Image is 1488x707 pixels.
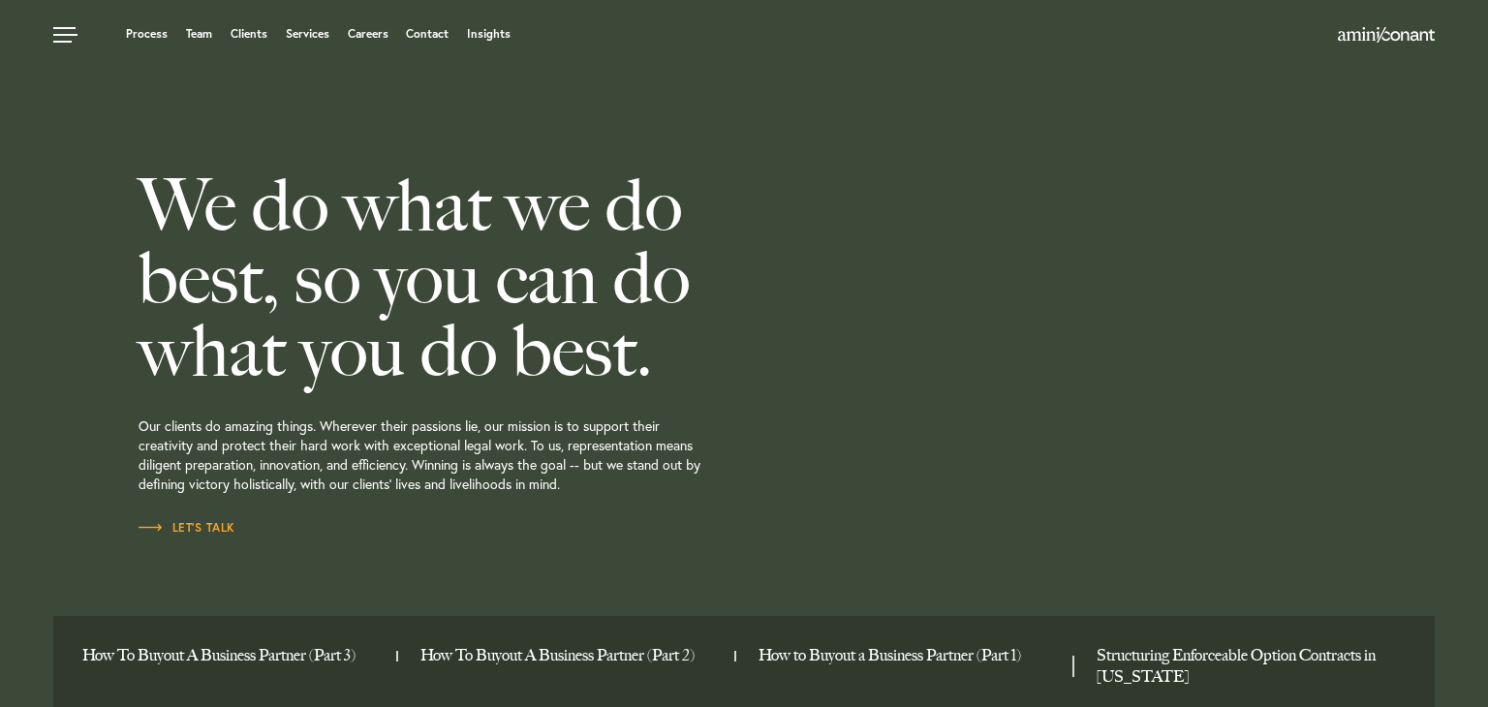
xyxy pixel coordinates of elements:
p: Our clients do amazing things. Wherever their passions lie, our mission is to support their creat... [139,387,853,518]
a: How To Buyout A Business Partner (Part 2) [420,645,720,666]
a: Let’s Talk [139,518,235,538]
a: Contact [406,28,449,40]
a: Insights [467,28,511,40]
img: Amini & Conant [1338,27,1435,43]
a: Careers [348,28,388,40]
a: Structuring Enforceable Option Contracts in Texas [1097,645,1396,688]
a: How to Buyout a Business Partner (Part 1) [759,645,1058,666]
a: Team [186,28,212,40]
a: Services [286,28,329,40]
span: Let’s Talk [139,522,235,534]
a: Process [126,28,168,40]
a: Clients [231,28,267,40]
h2: We do what we do best, so you can do what you do best. [139,169,853,387]
a: How To Buyout A Business Partner (Part 3) [82,645,382,666]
